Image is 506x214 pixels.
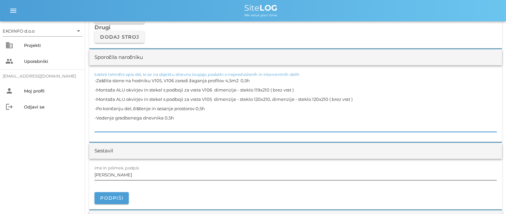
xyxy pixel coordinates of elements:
span: We value your time. [244,13,277,17]
span: Dodaj stroj [100,34,139,40]
div: Moj profil [24,88,80,94]
div: Uporabniki [24,59,80,64]
div: EKOINFO d.o.o [3,26,83,36]
div: EKOINFO d.o.o [3,28,35,34]
div: Sestavil [94,147,113,155]
i: people [5,57,13,65]
i: menu [9,7,17,15]
label: kratek tehnični opis del, ki se na objektu dnevno izvajajo, podatki o nepredvidenih in interventn... [94,72,300,77]
iframe: Chat Widget [473,182,506,214]
div: Pripomoček za klepet [473,182,506,214]
button: Podpiši [94,192,129,204]
button: Dodaj stroj [94,31,144,43]
label: ime in priimek, podpis [94,165,139,170]
span: Site [244,3,277,13]
i: arrow_drop_down [75,27,83,35]
i: person [5,87,13,95]
div: Projekti [24,43,80,48]
div: Odjavi se [24,104,80,109]
span: Podpiši [100,195,123,201]
i: business [5,41,13,49]
i: logout [5,103,13,111]
div: Sporočila naročniku [94,54,143,61]
h3: Drugi [94,24,497,31]
b: LOG [259,3,277,13]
